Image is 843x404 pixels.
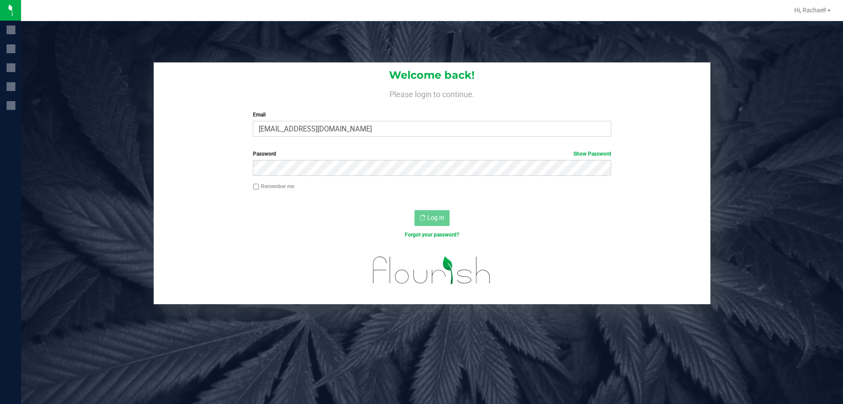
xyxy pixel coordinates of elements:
[253,184,259,190] input: Remember me
[414,210,450,226] button: Log In
[573,151,611,157] a: Show Password
[427,214,444,221] span: Log In
[154,88,710,98] h4: Please login to continue.
[405,232,459,238] a: Forgot your password?
[253,111,611,119] label: Email
[253,151,276,157] span: Password
[154,69,710,81] h1: Welcome back!
[253,182,294,190] label: Remember me
[794,7,826,14] span: Hi, Rachael!
[362,248,501,293] img: flourish_logo.svg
